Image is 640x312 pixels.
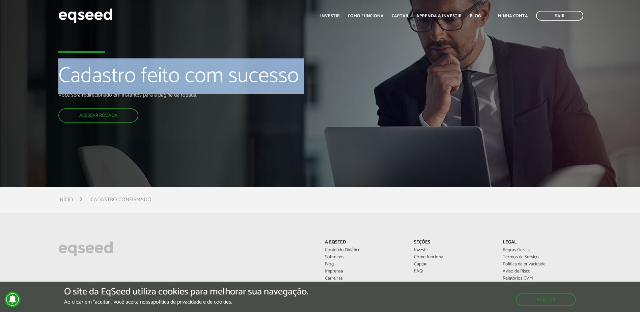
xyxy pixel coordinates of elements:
[392,14,408,18] a: Captar
[414,255,493,260] a: Como funciona
[325,276,404,281] a: Carreiras
[498,14,528,18] a: Minha conta
[153,300,231,305] a: política de privacidade e de cookies
[348,14,384,18] a: Como funciona
[503,276,581,281] a: Relatórios CVM
[503,255,581,260] a: Termos de Serviço
[516,293,576,306] button: Aceitar
[325,262,404,267] a: Blog
[320,14,340,18] a: Investir
[503,240,581,245] p: Legal
[414,240,493,245] p: Seções
[58,7,112,25] img: EqSeed
[58,240,113,258] img: EqSeed Logo
[503,262,581,267] a: Política de privacidade
[58,108,138,123] a: Acessar rodada
[414,262,493,267] a: Captar
[414,248,493,253] a: Investir
[503,269,581,274] a: Aviso de Risco
[325,248,404,253] a: Conteúdo Didático
[416,14,462,18] a: Aprenda a investir
[470,14,481,18] a: Blog
[64,287,308,297] h5: O site da EqSeed utiliza cookies para melhorar sua navegação.
[58,92,368,98] p: Você será redirecionado em instantes para a página da rodada.
[414,269,493,274] a: FAQ
[64,299,308,305] p: Ao clicar em "aceitar", você aceita nossa .
[325,255,404,260] a: Sobre nós
[503,248,581,253] a: Regras Gerais
[325,269,404,274] a: Imprensa
[325,240,404,245] p: A EqSeed
[58,197,73,203] a: Início
[58,64,368,92] h1: Cadastro feito com sucesso
[536,11,583,21] a: Sair
[91,195,151,204] li: Cadastro confirmado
